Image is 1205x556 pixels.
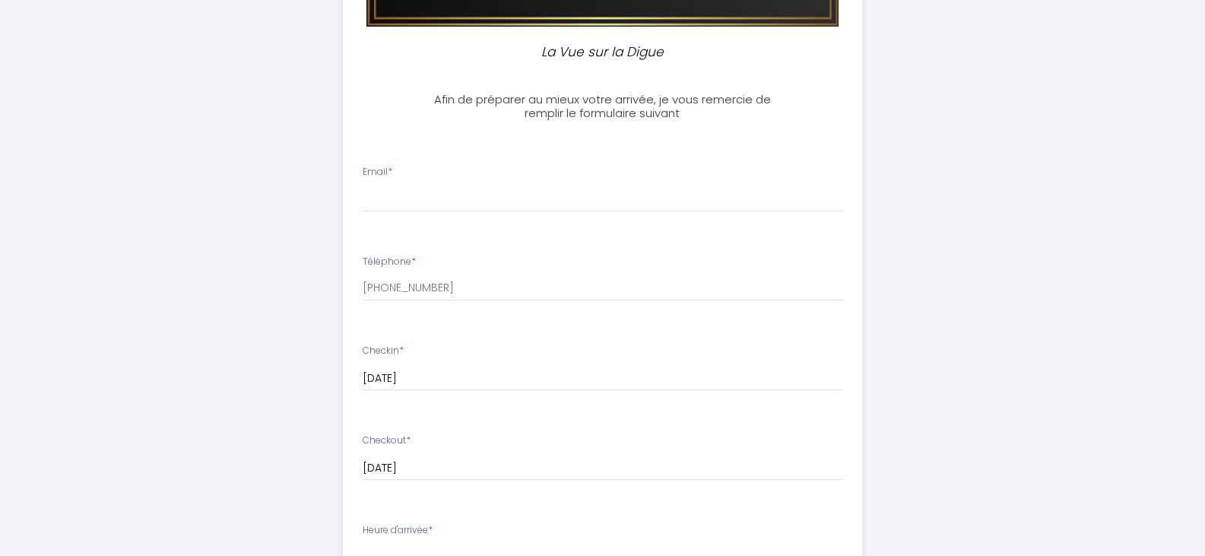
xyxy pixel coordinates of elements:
[433,93,772,120] h3: Afin de préparer au mieux votre arrivée, je vous remercie de remplir le formulaire suivant
[440,42,766,62] p: La Vue sur la Digue
[363,165,392,180] label: Email
[363,523,433,538] label: Heure d'arrivée
[363,344,404,358] label: Checkin
[363,255,416,269] label: Téléphone
[363,434,411,448] label: Checkout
